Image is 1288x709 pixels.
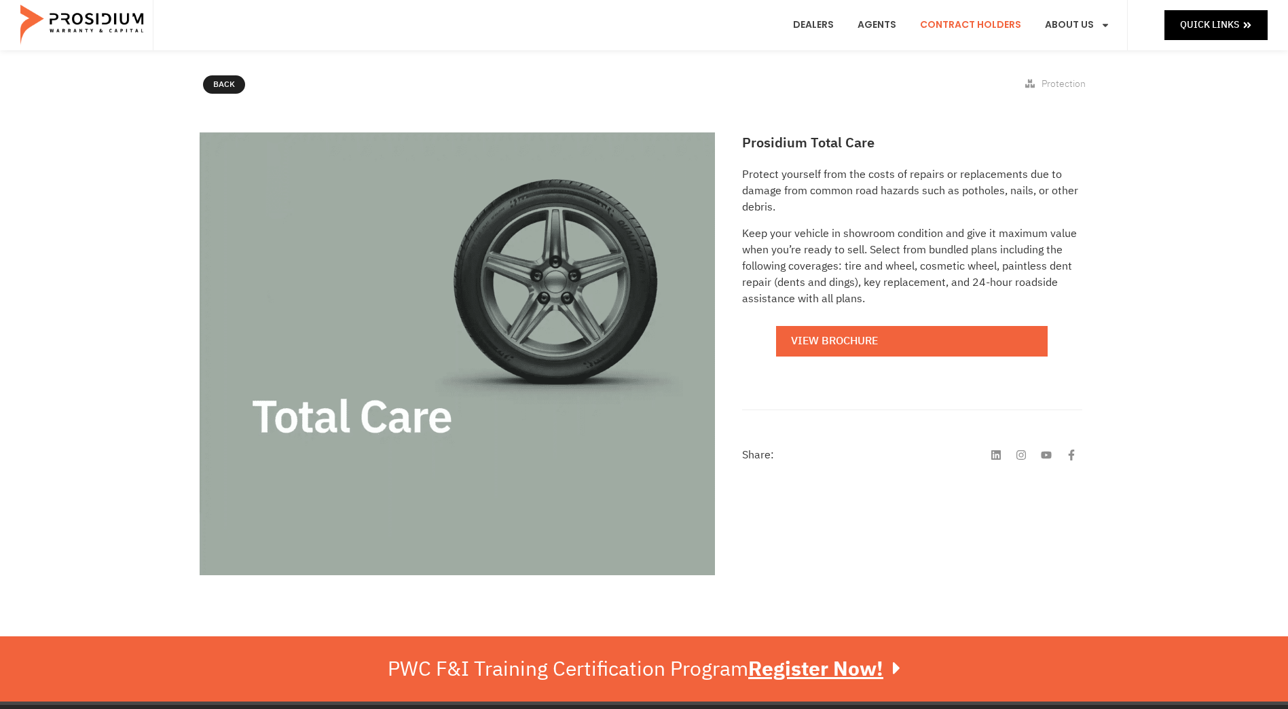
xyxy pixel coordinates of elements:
[742,225,1082,307] p: Keep your vehicle in showroom condition and give it maximum value when you’re ready to sell. Sele...
[1164,10,1268,39] a: Quick Links
[742,132,1082,153] h2: Prosidium Total Care
[748,653,883,684] u: Register Now!
[776,326,1048,357] a: View Brochure
[203,75,245,94] a: Back
[388,657,900,681] div: PWC F&I Training Certification Program
[1180,16,1239,33] span: Quick Links
[213,77,235,92] span: Back
[1042,77,1086,91] span: Protection
[742,450,774,460] h4: Share:
[742,166,1082,215] p: Protect yourself from the costs of repairs or replacements due to damage from common road hazards...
